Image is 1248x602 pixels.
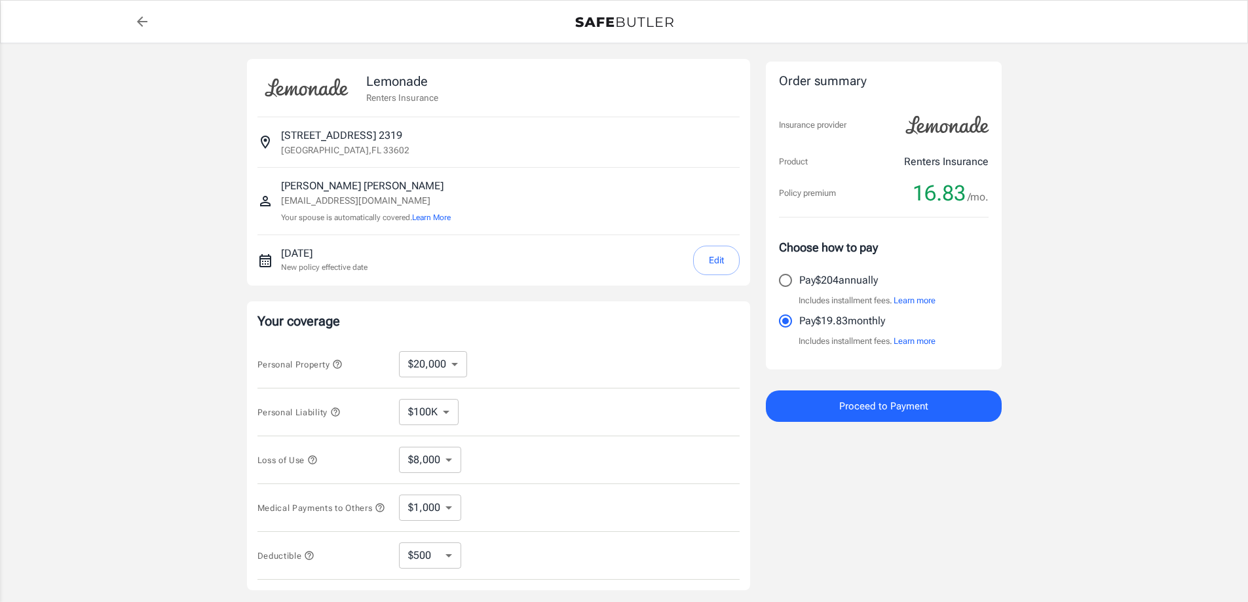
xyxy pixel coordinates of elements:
button: Proceed to Payment [766,390,1002,422]
a: back to quotes [129,9,155,35]
p: Renters Insurance [904,154,989,170]
button: Learn More [412,212,451,223]
span: Proceed to Payment [839,398,928,415]
p: [PERSON_NAME] [PERSON_NAME] [281,178,451,194]
span: 16.83 [913,180,966,206]
span: Loss of Use [257,455,318,465]
button: Learn more [894,335,936,348]
button: Edit [693,246,740,275]
svg: Insured person [257,193,273,209]
img: Lemonade [898,107,996,143]
p: Policy premium [779,187,836,200]
p: Pay $19.83 monthly [799,313,885,329]
p: [DATE] [281,246,368,261]
p: Includes installment fees. [799,294,936,307]
p: [STREET_ADDRESS] 2319 [281,128,402,143]
svg: Insured address [257,134,273,150]
div: Order summary [779,72,989,91]
svg: New policy start date [257,253,273,269]
p: Renters Insurance [366,91,438,104]
p: Pay $204 annually [799,273,878,288]
p: [GEOGRAPHIC_DATA] , FL 33602 [281,143,409,157]
p: Product [779,155,808,168]
button: Deductible [257,548,315,563]
button: Loss of Use [257,452,318,468]
p: New policy effective date [281,261,368,273]
button: Medical Payments to Others [257,500,386,516]
span: Personal Property [257,360,343,369]
span: Deductible [257,551,315,561]
p: [EMAIL_ADDRESS][DOMAIN_NAME] [281,194,451,208]
p: Your coverage [257,312,740,330]
p: Insurance provider [779,119,846,132]
span: Medical Payments to Others [257,503,386,513]
p: Lemonade [366,71,438,91]
img: Back to quotes [575,17,673,28]
p: Choose how to pay [779,238,989,256]
p: Your spouse is automatically covered. [281,212,451,224]
p: Includes installment fees. [799,335,936,348]
span: /mo. [968,188,989,206]
span: Personal Liability [257,407,341,417]
button: Personal Liability [257,404,341,420]
button: Learn more [894,294,936,307]
img: Lemonade [257,69,356,106]
button: Personal Property [257,356,343,372]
